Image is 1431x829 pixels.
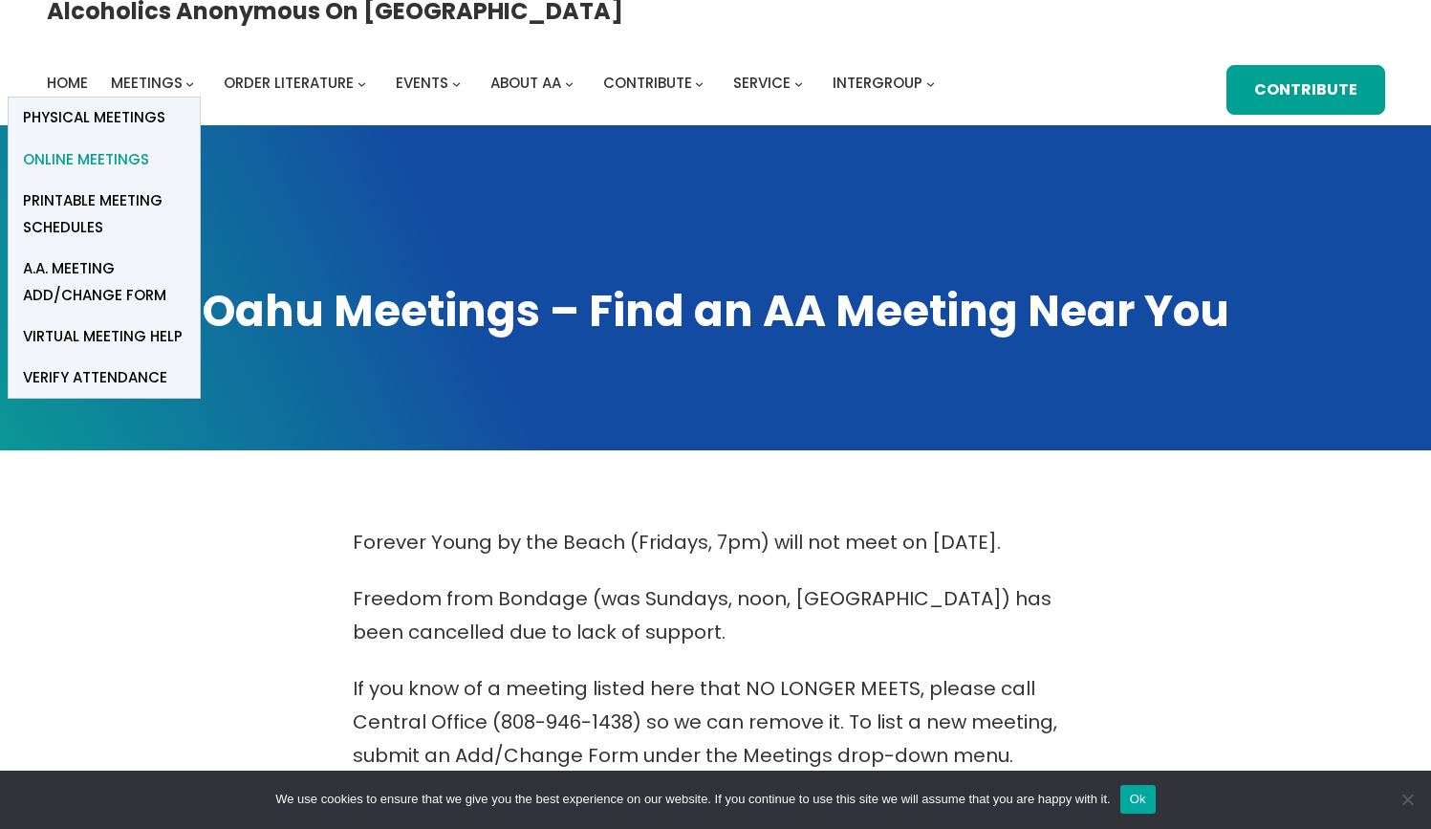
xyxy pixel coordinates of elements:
[353,672,1079,773] p: If you know of a meeting listed here that NO LONGER MEETS, please call Central Office (808-946-14...
[47,73,88,93] span: Home
[185,78,194,87] button: Meetings submenu
[565,78,574,87] button: About AA submenu
[23,323,183,350] span: Virtual Meeting Help
[490,73,561,93] span: About AA
[23,146,149,173] span: Online Meetings
[833,73,922,93] span: Intergroup
[47,70,88,97] a: Home
[833,70,922,97] a: Intergroup
[9,248,200,316] a: A.A. Meeting Add/Change Form
[47,70,942,97] nav: Intergroup
[9,139,200,180] a: Online Meetings
[733,70,791,97] a: Service
[1226,65,1384,115] a: Contribute
[396,73,448,93] span: Events
[9,180,200,248] a: Printable Meeting Schedules
[9,98,200,139] a: Physical Meetings
[111,73,183,93] span: Meetings
[603,70,692,97] a: Contribute
[353,582,1079,649] p: Freedom from Bondage (was Sundays, noon, [GEOGRAPHIC_DATA]) has been cancelled due to lack of sup...
[224,73,354,93] span: Order Literature
[490,70,561,97] a: About AA
[695,78,704,87] button: Contribute submenu
[1398,790,1417,809] span: No
[452,78,461,87] button: Events submenu
[47,282,1385,340] h1: Oahu Meetings – Find an AA Meeting Near You
[1120,785,1156,814] button: Ok
[23,364,167,391] span: verify attendance
[23,104,165,131] span: Physical Meetings
[603,73,692,93] span: Contribute
[794,78,803,87] button: Service submenu
[9,357,200,398] a: verify attendance
[358,78,366,87] button: Order Literature submenu
[23,255,185,309] span: A.A. Meeting Add/Change Form
[733,73,791,93] span: Service
[275,790,1110,809] span: We use cookies to ensure that we give you the best experience on our website. If you continue to ...
[396,70,448,97] a: Events
[353,526,1079,559] p: Forever Young by the Beach (Fridays, 7pm) will not meet on [DATE].
[9,316,200,357] a: Virtual Meeting Help
[111,70,183,97] a: Meetings
[926,78,935,87] button: Intergroup submenu
[23,187,185,241] span: Printable Meeting Schedules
